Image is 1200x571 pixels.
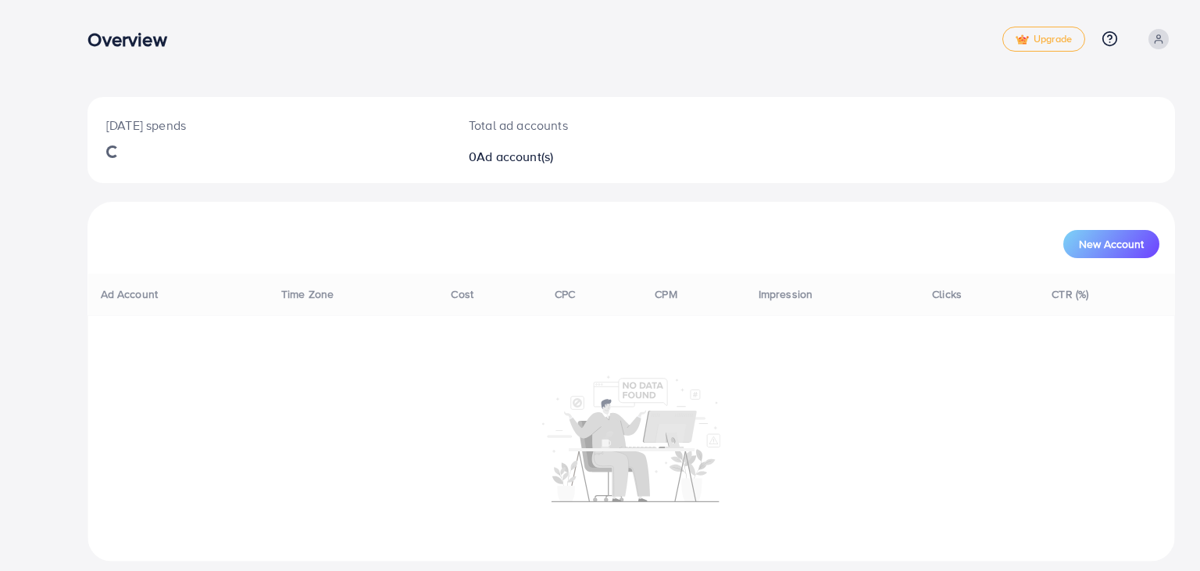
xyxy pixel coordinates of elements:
span: Upgrade [1016,34,1072,45]
p: [DATE] spends [106,116,431,135]
img: tick [1016,34,1029,45]
button: New Account [1063,230,1159,258]
h3: Overview [87,28,179,51]
h2: 0 [469,149,703,164]
span: Ad account(s) [477,148,553,165]
p: Total ad accounts [469,116,703,135]
span: New Account [1079,239,1144,250]
a: tickUpgrade [1002,27,1085,52]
